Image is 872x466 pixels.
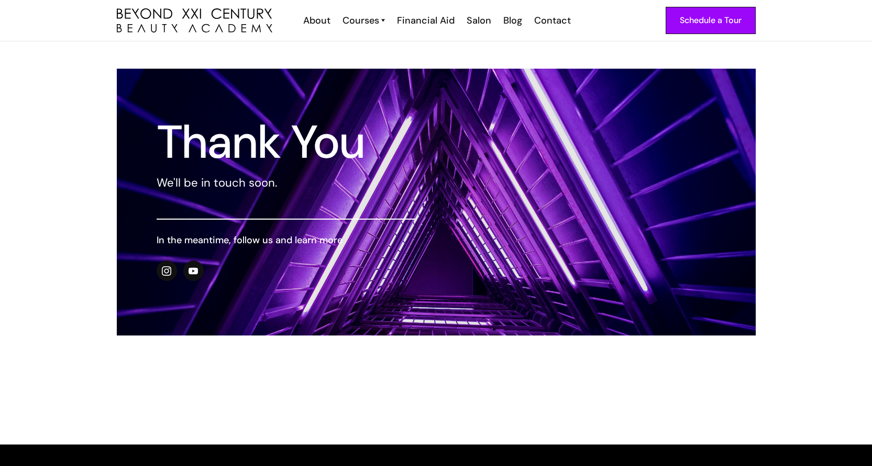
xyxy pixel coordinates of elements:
[397,14,455,27] div: Financial Aid
[666,7,756,34] a: Schedule a Tour
[157,123,415,161] h1: Thank You
[157,233,415,247] h6: In the meantime, follow us and learn more
[303,14,330,27] div: About
[343,14,385,27] a: Courses
[467,14,491,27] div: Salon
[496,14,527,27] a: Blog
[296,14,336,27] a: About
[680,14,742,27] div: Schedule a Tour
[527,14,576,27] a: Contact
[117,8,272,33] img: beyond 21st century beauty academy logo
[460,14,496,27] a: Salon
[503,14,522,27] div: Blog
[534,14,571,27] div: Contact
[157,175,415,191] p: We'll be in touch soon.
[343,14,379,27] div: Courses
[390,14,460,27] a: Financial Aid
[117,8,272,33] a: home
